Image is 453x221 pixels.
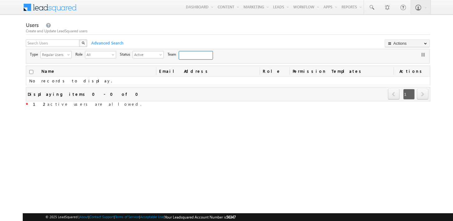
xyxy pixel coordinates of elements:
[226,215,236,219] span: 56347
[30,52,40,57] span: Type
[120,52,133,57] span: Status
[88,40,125,46] span: Advanced Search
[159,53,164,56] span: select
[33,101,47,107] strong: 12
[85,51,111,58] span: All
[89,215,114,219] a: Contact Support
[168,52,179,57] span: Team
[79,215,88,219] a: About
[112,53,117,56] span: select
[26,28,431,34] div: Create and Update LeadSquared users
[140,215,164,219] a: Acceptable Use
[133,51,158,58] span: Active
[290,66,393,76] span: Permission Templates
[156,66,260,76] a: Email Address
[28,101,141,107] span: active users are allowed.
[41,51,66,58] span: Regular Users
[67,53,72,56] span: select
[417,90,428,99] a: next
[260,66,290,76] a: Role
[403,89,415,99] span: 1
[165,215,236,219] span: Your Leadsquared Account Number is
[388,89,399,99] span: prev
[75,52,85,57] span: Role
[388,90,400,99] a: prev
[115,215,139,219] a: Terms of Service
[394,66,430,76] span: Actions
[28,90,142,98] div: Displaying items 0 - 0 of 0
[38,66,59,76] a: Name
[45,214,236,220] span: © 2025 LeadSquared | | | | |
[385,39,430,47] button: Actions
[26,39,80,47] input: Search Users
[26,21,39,29] span: Users
[417,89,428,99] span: next
[26,77,430,85] td: No records to display.
[82,41,85,44] img: Search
